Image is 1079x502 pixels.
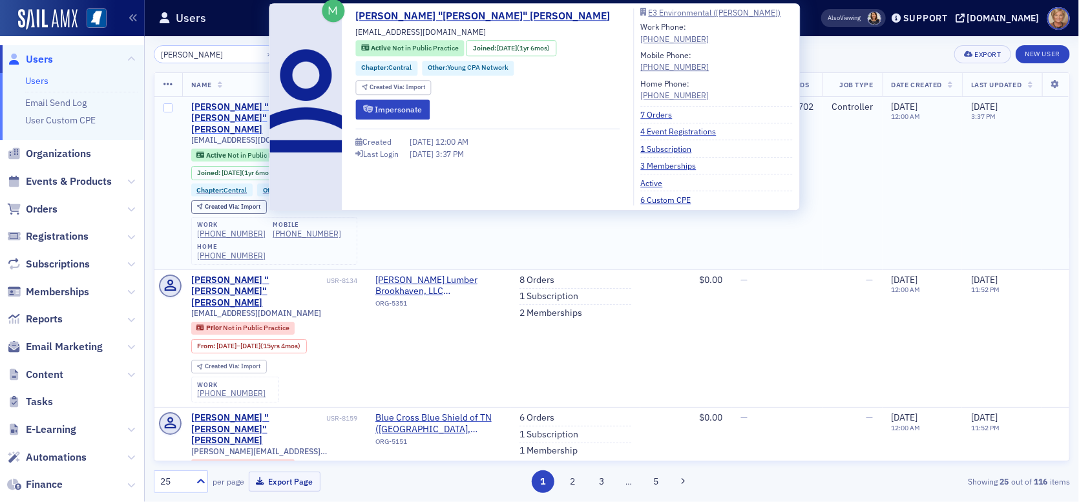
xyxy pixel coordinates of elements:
span: [DATE] [971,101,998,112]
span: … [620,476,638,487]
span: Created Via : [205,362,241,370]
div: Showing out of items [773,476,1070,487]
a: 1 Subscription [519,291,578,302]
time: 12:00 AM [892,423,921,432]
div: Created Via: Import [191,360,267,373]
a: Automations [7,450,87,465]
img: SailAMX [87,8,107,28]
a: Chapter:Central [196,186,247,194]
a: Tasks [7,395,53,409]
a: E-Learning [7,423,76,437]
span: Chapter : [196,185,224,194]
div: Export [975,51,1001,58]
span: [DATE] [222,168,242,177]
a: [PHONE_NUMBER] [273,229,341,238]
span: [DATE] [410,137,436,147]
span: Orders [26,202,58,216]
span: Content [26,368,63,382]
span: Active [371,43,392,52]
a: [PERSON_NAME] "[PERSON_NAME]" [PERSON_NAME] [191,412,324,446]
a: Memberships [7,285,89,299]
a: 1 Membership [519,445,578,457]
a: [PHONE_NUMBER] [197,229,266,238]
span: Last Updated [971,80,1021,89]
button: Impersonate [356,99,430,120]
a: 6 Orders [519,412,554,424]
time: 12:00 AM [892,285,921,294]
span: [PERSON_NAME][EMAIL_ADDRESS][DOMAIN_NAME] [191,446,357,456]
span: [DATE] [892,412,918,423]
div: Controller [832,101,874,113]
div: Created Via: Import [191,200,267,214]
div: USR-8159 [326,414,357,423]
div: Other: [257,183,350,196]
a: User Custom CPE [25,114,96,126]
div: home [197,243,266,251]
a: [PHONE_NUMBER] [641,61,709,73]
a: Other:Young CPA Network [428,63,508,73]
a: Email Marketing [7,340,103,354]
a: Blue Cross Blue Shield of TN ([GEOGRAPHIC_DATA], [GEOGRAPHIC_DATA]) [375,412,501,435]
button: 2 [561,470,583,493]
div: Prior: Prior: Not in Public Practice [191,322,295,335]
div: work [197,221,266,229]
time: 12:00 AM [892,112,921,121]
span: — [866,412,874,423]
span: Finance [26,477,63,492]
span: Joined : [197,169,222,177]
input: Search… [154,45,277,63]
span: Prior [206,323,223,332]
span: [DATE] [216,341,236,350]
span: Active [206,151,227,160]
div: Created [363,139,392,146]
button: [DOMAIN_NAME] [956,14,1044,23]
a: Email Send Log [25,97,87,109]
span: Reports [26,312,63,326]
strong: 116 [1032,476,1050,487]
a: 7 Orders [641,109,682,120]
span: Blue Cross Blue Shield of TN (Chattanooga, TN) [375,412,501,435]
a: 1 Subscription [519,429,578,441]
div: Chapter: [191,183,253,196]
div: Active: Active: Not in Public Practice [191,149,300,162]
div: E3 Environmental ([PERSON_NAME]) [649,9,781,16]
div: Import [205,363,260,370]
a: 8 Orders [519,275,554,286]
span: [EMAIL_ADDRESS][DOMAIN_NAME] [356,26,487,37]
a: Finance [7,477,63,492]
a: Active [641,177,673,189]
a: [PHONE_NUMBER] [197,388,266,398]
span: [DATE] [892,101,918,112]
span: Date Created [892,80,942,89]
a: Active Not in Public Practice [196,151,293,159]
a: Organizations [7,147,91,161]
span: — [740,412,748,423]
div: work [197,381,266,389]
div: From: 2002-02-01 00:00:00 [191,339,307,353]
div: USR-8134 [326,277,357,285]
div: ORG-5351 [375,299,501,312]
div: 25 [160,475,189,488]
span: Email Marketing [26,340,103,354]
span: [DATE] [240,341,260,350]
a: Prior Not in Public Practice [196,324,289,332]
span: Not in Public Practice [223,323,289,332]
a: Orders [7,202,58,216]
button: × [264,48,275,59]
span: [DATE] [892,274,918,286]
a: [PERSON_NAME] Lumber Brookhaven, LLC ([GEOGRAPHIC_DATA], [GEOGRAPHIC_DATA]) [375,275,501,297]
a: Chapter:Central [361,63,412,73]
span: Other : [263,185,282,194]
div: mobile [273,221,341,229]
div: Home Phone: [641,78,709,101]
span: — [740,274,748,286]
span: From : [197,342,216,350]
button: 3 [591,470,613,493]
span: [DATE] [497,43,517,52]
img: SailAMX [18,9,78,30]
span: Rex Lumber Brookhaven, LLC (Brookhaven, MS) [375,275,501,297]
span: Registrations [26,229,89,244]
